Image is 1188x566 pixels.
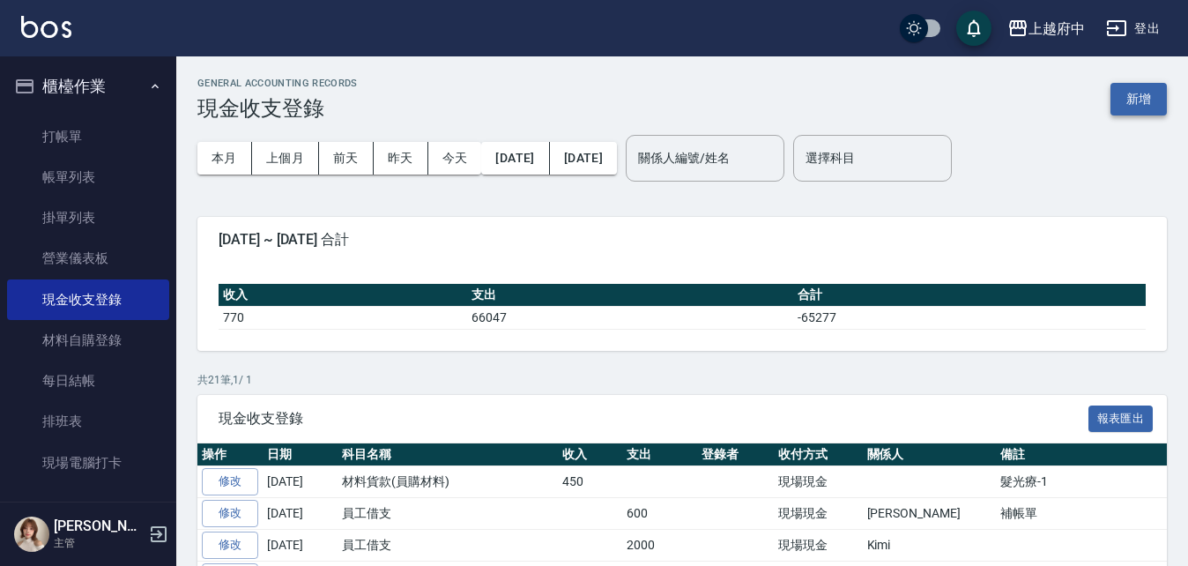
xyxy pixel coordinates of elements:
div: 上越府中 [1028,18,1085,40]
td: 材料貨款(員購材料) [338,466,558,498]
button: [DATE] [550,142,617,175]
a: 每日結帳 [7,361,169,401]
td: -65277 [793,306,1146,329]
th: 收入 [558,443,622,466]
td: 員工借支 [338,529,558,561]
a: 新增 [1110,90,1167,107]
td: [DATE] [263,466,338,498]
button: 前天 [319,142,374,175]
button: save [956,11,991,46]
button: 新增 [1110,83,1167,115]
a: 打帳單 [7,116,169,157]
th: 科目名稱 [338,443,558,466]
span: 現金收支登錄 [219,410,1088,428]
button: 昨天 [374,142,428,175]
td: 現場現金 [774,498,863,530]
a: 修改 [202,468,258,495]
th: 支出 [622,443,697,466]
a: 現金收支登錄 [7,279,169,320]
button: 櫃檯作業 [7,63,169,109]
td: 現場現金 [774,466,863,498]
span: [DATE] ~ [DATE] 合計 [219,231,1146,249]
td: [PERSON_NAME] [863,498,996,530]
h3: 現金收支登錄 [197,96,358,121]
p: 主管 [54,535,144,551]
button: 本月 [197,142,252,175]
a: 報表匯出 [1088,409,1154,426]
th: 關係人 [863,443,996,466]
p: 共 21 筆, 1 / 1 [197,372,1167,388]
h5: [PERSON_NAME] [54,518,144,535]
a: 材料自購登錄 [7,320,169,361]
button: 上個月 [252,142,319,175]
h2: GENERAL ACCOUNTING RECORDS [197,78,358,89]
a: 現場電腦打卡 [7,443,169,483]
a: 修改 [202,500,258,527]
td: 770 [219,306,467,329]
td: 現場現金 [774,529,863,561]
a: 排班表 [7,401,169,442]
a: 帳單列表 [7,157,169,197]
th: 支出 [467,284,793,307]
td: 2000 [622,529,697,561]
th: 操作 [197,443,263,466]
td: Kimi [863,529,996,561]
th: 合計 [793,284,1146,307]
button: 預約管理 [7,490,169,536]
button: 上越府中 [1000,11,1092,47]
td: 450 [558,466,622,498]
a: 修改 [202,532,258,559]
th: 登錄者 [697,443,774,466]
a: 掛單列表 [7,197,169,238]
a: 營業儀表板 [7,238,169,279]
td: [DATE] [263,498,338,530]
td: 600 [622,498,697,530]
th: 收入 [219,284,467,307]
td: 員工借支 [338,498,558,530]
button: 報表匯出 [1088,406,1154,433]
img: Person [14,517,49,552]
button: 登出 [1099,12,1167,45]
img: Logo [21,16,71,38]
button: [DATE] [481,142,549,175]
td: 66047 [467,306,793,329]
th: 日期 [263,443,338,466]
td: [DATE] [263,529,338,561]
button: 今天 [428,142,482,175]
th: 收付方式 [774,443,863,466]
